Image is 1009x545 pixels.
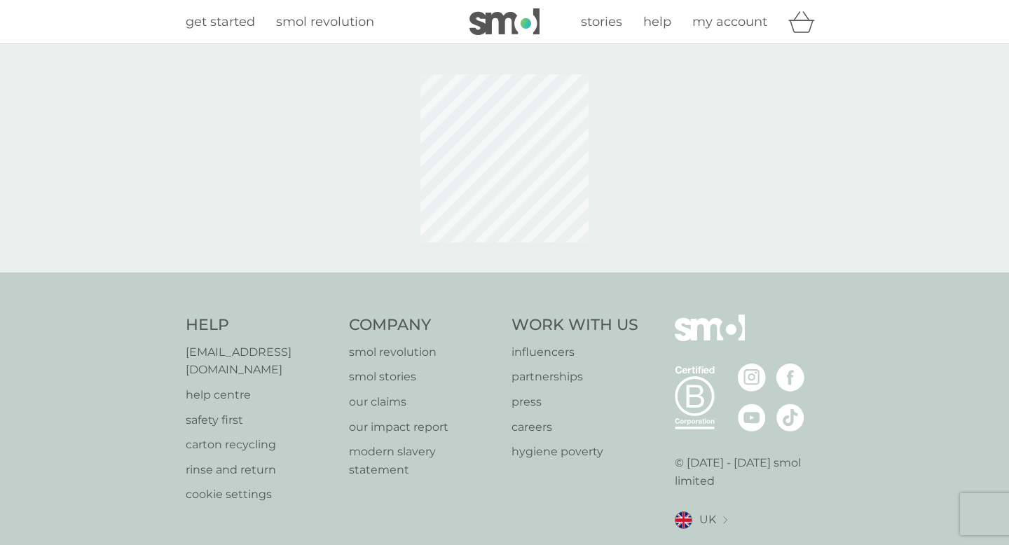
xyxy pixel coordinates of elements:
[776,403,804,432] img: visit the smol Tiktok page
[186,436,335,454] a: carton recycling
[349,343,498,361] a: smol revolution
[738,403,766,432] img: visit the smol Youtube page
[643,12,671,32] a: help
[276,12,374,32] a: smol revolution
[788,8,823,36] div: basket
[512,418,638,436] a: careers
[692,14,767,29] span: my account
[349,315,498,336] h4: Company
[349,443,498,478] a: modern slavery statement
[581,12,622,32] a: stories
[675,454,824,490] p: © [DATE] - [DATE] smol limited
[186,386,335,404] a: help centre
[723,516,727,524] img: select a new location
[186,485,335,504] a: cookie settings
[349,368,498,386] a: smol stories
[276,14,374,29] span: smol revolution
[643,14,671,29] span: help
[512,443,638,461] a: hygiene poverty
[512,343,638,361] a: influencers
[675,511,692,529] img: UK flag
[186,12,255,32] a: get started
[675,315,745,362] img: smol
[469,8,540,35] img: smol
[512,393,638,411] a: press
[349,418,498,436] a: our impact report
[186,315,335,336] h4: Help
[512,315,638,336] h4: Work With Us
[692,12,767,32] a: my account
[186,14,255,29] span: get started
[512,368,638,386] a: partnerships
[186,343,335,379] a: [EMAIL_ADDRESS][DOMAIN_NAME]
[349,393,498,411] a: our claims
[699,511,716,529] span: UK
[776,364,804,392] img: visit the smol Facebook page
[186,411,335,429] a: safety first
[186,461,335,479] a: rinse and return
[738,364,766,392] img: visit the smol Instagram page
[581,14,622,29] span: stories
